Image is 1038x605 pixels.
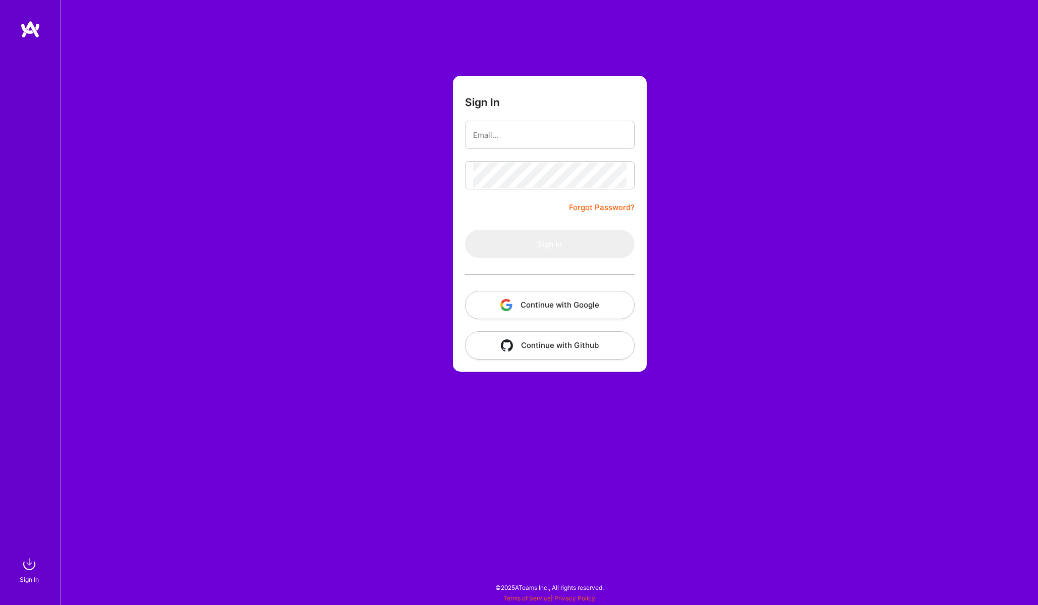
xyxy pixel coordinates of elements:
a: Forgot Password? [569,201,635,214]
img: icon [500,299,512,311]
img: icon [501,339,513,351]
a: Terms of Service [503,594,551,602]
button: Sign In [465,230,635,258]
h3: Sign In [465,96,500,109]
a: Privacy Policy [554,594,595,602]
button: Continue with Google [465,291,635,319]
a: sign inSign In [21,554,39,585]
div: Sign In [20,574,39,585]
img: logo [20,20,40,38]
img: sign in [19,554,39,574]
span: | [503,594,595,602]
div: © 2025 ATeams Inc., All rights reserved. [61,575,1038,600]
button: Continue with Github [465,331,635,360]
input: Email... [473,122,627,148]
